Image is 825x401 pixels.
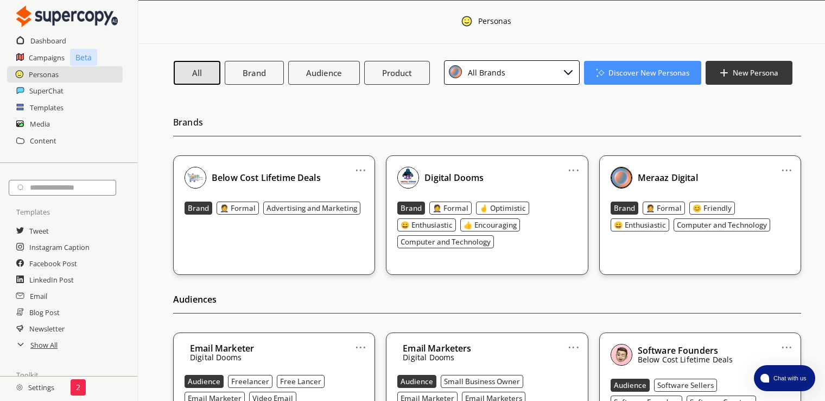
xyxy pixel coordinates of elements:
button: Product [364,61,430,85]
p: Below Cost Lifetime Deals [638,355,733,364]
div: Personas [478,17,511,29]
b: Audience [614,380,646,390]
a: Blog Post [29,304,60,321]
a: ... [781,161,792,170]
b: 🤵 Formal [433,203,468,213]
a: Tweet [29,223,49,239]
button: Computer and Technology [674,218,770,231]
a: Instagram Caption [29,239,90,255]
button: Audience [611,379,650,392]
a: Templates [30,99,64,116]
a: ... [568,339,579,347]
b: Brand [401,203,422,213]
b: Computer and Technology [401,237,491,247]
button: 🤞 Optimistic [476,202,529,215]
a: Newsletter [29,321,65,337]
b: 😄 Enthusiastic [401,220,453,230]
a: Email [30,288,47,304]
div: All Brands [464,65,505,80]
img: Close [185,167,206,189]
p: 2 [76,383,80,392]
img: Close [16,384,23,391]
img: Close [461,15,473,27]
span: Chat with us [769,374,809,383]
a: Show All [30,337,58,353]
a: Media [30,116,50,132]
img: Close [449,65,462,78]
button: Discover New Personas [584,61,702,85]
button: 🤵 Formal [429,202,472,215]
b: All [192,67,202,78]
h2: Brands [173,114,801,136]
a: ... [568,161,579,170]
b: Audience [401,377,433,386]
img: Close [611,344,632,366]
button: New Persona [706,61,792,85]
b: Audience [188,377,220,386]
b: Email Marketer [190,342,254,354]
button: Computer and Technology [397,235,494,248]
b: Meraaz Digital [638,172,698,184]
b: Email Marketers [403,342,471,354]
a: ... [781,339,792,347]
img: Close [611,167,632,189]
a: Content [30,133,56,149]
b: Free Lancer [280,377,321,386]
button: 👍 Encouraging [460,218,520,231]
button: Audience [185,375,224,388]
button: 😄 Enthusiastic [397,218,456,231]
b: 🤵 Formal [220,203,256,213]
a: Dashboard [30,33,66,49]
a: ... [355,339,366,347]
b: 🤵 Formal [646,203,682,213]
b: New Persona [733,68,778,78]
b: Brand [614,203,635,213]
b: Small Business Owner [444,377,520,386]
b: Product [382,67,412,78]
p: Digital Dooms [403,353,471,362]
b: Computer and Technology [677,220,767,230]
button: 🤵 Formal [217,202,259,215]
a: SuperChat [29,83,64,99]
b: Discover New Personas [608,68,689,78]
button: Brand [397,202,425,215]
button: Audience [288,61,360,85]
b: 👍 Encouraging [464,220,517,230]
a: Facebook Post [29,255,77,272]
button: All [174,61,220,85]
h2: Personas [29,66,59,83]
button: atlas-launcher [754,365,815,391]
h2: Audiences [173,291,801,314]
button: Audience [397,375,436,388]
button: 😊 Friendly [689,202,735,215]
a: Campaigns [29,49,65,66]
a: ... [355,161,366,170]
b: Audience [306,67,342,78]
button: Free Lancer [277,375,325,388]
b: Digital Dooms [424,172,484,184]
b: Brand [243,67,266,78]
b: Software Sellers [657,380,714,390]
button: Brand [611,202,638,215]
button: 🤵 Formal [643,202,685,215]
b: Advertising and Marketing [266,203,357,213]
a: LinkedIn Post [29,272,74,288]
button: 😄 Enthusiastic [611,218,669,231]
b: 😄 Enthusiastic [614,220,666,230]
button: Freelancer [228,375,272,388]
button: Small Business Owner [441,375,523,388]
b: 🤞 Optimistic [479,203,526,213]
b: Freelancer [231,377,269,386]
button: Brand [225,61,284,85]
